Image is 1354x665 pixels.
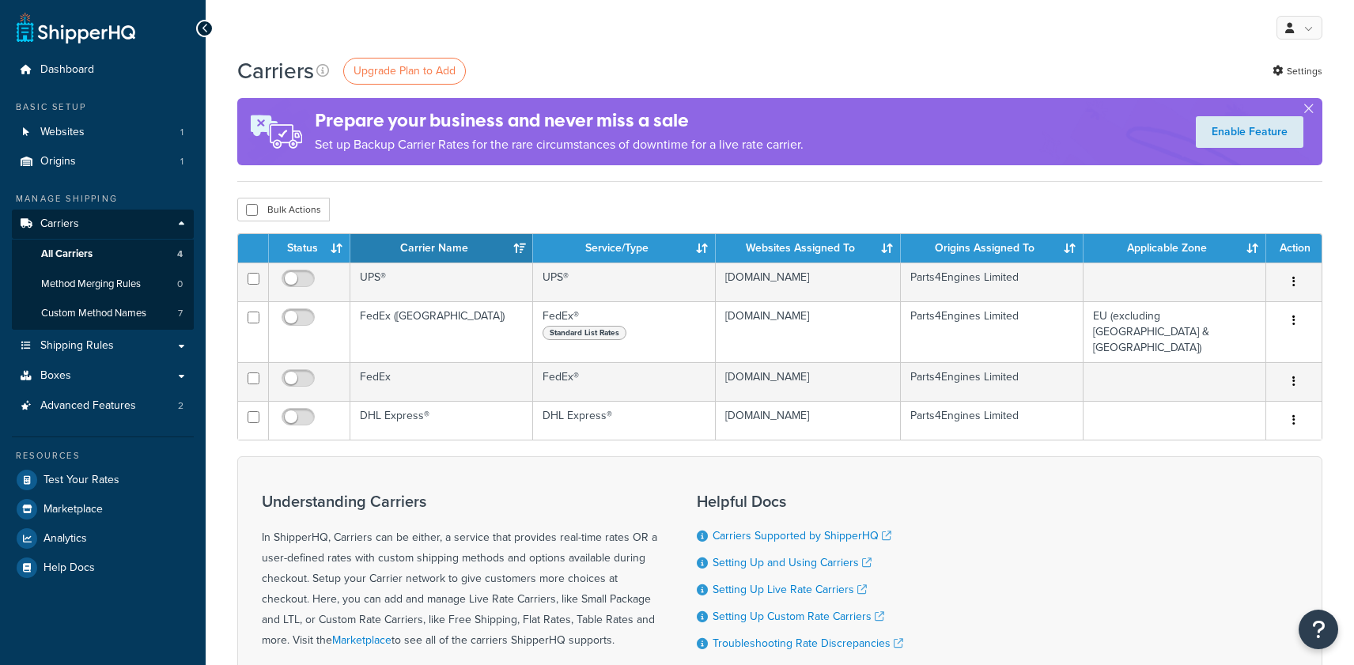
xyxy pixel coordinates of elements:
a: Troubleshooting Rate Discrepancies [713,635,903,652]
li: Method Merging Rules [12,270,194,299]
th: Status: activate to sort column ascending [269,234,350,263]
a: Settings [1273,60,1322,82]
button: Open Resource Center [1299,610,1338,649]
th: Service/Type: activate to sort column ascending [533,234,716,263]
th: Action [1266,234,1322,263]
td: EU (excluding [GEOGRAPHIC_DATA] & [GEOGRAPHIC_DATA]) [1084,301,1266,362]
a: Dashboard [12,55,194,85]
span: Origins [40,155,76,168]
li: Advanced Features [12,391,194,421]
td: FedEx ([GEOGRAPHIC_DATA]) [350,301,533,362]
span: Boxes [40,369,71,383]
a: Test Your Rates [12,466,194,494]
span: All Carriers [41,247,93,261]
h4: Prepare your business and never miss a sale [315,108,804,134]
a: Marketplace [12,495,194,523]
span: 7 [178,307,183,320]
a: Advanced Features 2 [12,391,194,421]
div: In ShipperHQ, Carriers can be either, a service that provides real-time rates OR a user-defined r... [262,493,657,651]
a: Boxes [12,361,194,391]
li: Carriers [12,210,194,330]
button: Bulk Actions [237,198,330,221]
a: Analytics [12,524,194,553]
a: Shipping Rules [12,331,194,361]
th: Origins Assigned To: activate to sort column ascending [901,234,1084,263]
a: ShipperHQ Home [17,12,135,43]
th: Carrier Name: activate to sort column ascending [350,234,533,263]
span: Help Docs [43,561,95,575]
span: Test Your Rates [43,474,119,487]
span: 2 [178,399,183,413]
span: Carriers [40,217,79,231]
a: Setting Up Custom Rate Carriers [713,608,884,625]
li: Websites [12,118,194,147]
a: All Carriers 4 [12,240,194,269]
a: Method Merging Rules 0 [12,270,194,299]
td: [DOMAIN_NAME] [716,263,900,301]
td: Parts4Engines Limited [901,401,1084,440]
img: ad-rules-rateshop-fe6ec290ccb7230408bd80ed9643f0289d75e0ffd9eb532fc0e269fcd187b520.png [237,98,315,165]
a: Marketplace [332,632,391,648]
span: Standard List Rates [543,326,626,340]
span: Custom Method Names [41,307,146,320]
a: Websites 1 [12,118,194,147]
span: 1 [180,155,183,168]
a: Setting Up and Using Carriers [713,554,872,571]
a: Carriers Supported by ShipperHQ [713,527,891,544]
span: Method Merging Rules [41,278,141,291]
td: [DOMAIN_NAME] [716,401,900,440]
h3: Understanding Carriers [262,493,657,510]
td: UPS® [350,263,533,301]
div: Resources [12,449,194,463]
li: Origins [12,147,194,176]
a: Enable Feature [1196,116,1303,148]
th: Applicable Zone: activate to sort column ascending [1084,234,1266,263]
td: DHL Express® [533,401,716,440]
div: Manage Shipping [12,192,194,206]
span: Marketplace [43,503,103,516]
a: Upgrade Plan to Add [343,58,466,85]
a: Custom Method Names 7 [12,299,194,328]
td: FedEx [350,362,533,401]
td: DHL Express® [350,401,533,440]
div: Basic Setup [12,100,194,114]
a: Help Docs [12,554,194,582]
a: Origins 1 [12,147,194,176]
span: 0 [177,278,183,291]
td: Parts4Engines Limited [901,362,1084,401]
span: Upgrade Plan to Add [354,62,456,79]
h1: Carriers [237,55,314,86]
span: Shipping Rules [40,339,114,353]
span: Dashboard [40,63,94,77]
a: Setting Up Live Rate Carriers [713,581,867,598]
td: [DOMAIN_NAME] [716,301,900,362]
td: Parts4Engines Limited [901,301,1084,362]
li: All Carriers [12,240,194,269]
td: Parts4Engines Limited [901,263,1084,301]
span: 4 [177,247,183,261]
td: UPS® [533,263,716,301]
li: Custom Method Names [12,299,194,328]
p: Set up Backup Carrier Rates for the rare circumstances of downtime for a live rate carrier. [315,134,804,156]
a: Carriers [12,210,194,239]
h3: Helpful Docs [697,493,903,510]
td: FedEx® [533,301,716,362]
span: Analytics [43,532,87,546]
td: FedEx® [533,362,716,401]
span: Advanced Features [40,399,136,413]
span: 1 [180,126,183,139]
td: [DOMAIN_NAME] [716,362,900,401]
th: Websites Assigned To: activate to sort column ascending [716,234,900,263]
span: Websites [40,126,85,139]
